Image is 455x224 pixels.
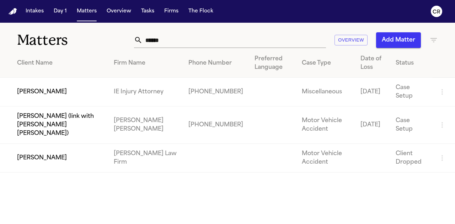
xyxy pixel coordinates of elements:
[183,78,249,106] td: [PHONE_NUMBER]
[51,5,70,18] button: Day 1
[9,8,17,15] a: Home
[296,144,355,173] td: Motor Vehicle Accident
[390,78,432,106] td: Case Setup
[255,55,290,72] div: Preferred Language
[376,32,421,48] button: Add Matter
[138,5,157,18] button: Tasks
[108,78,183,106] td: IE Injury Attorney
[296,106,355,144] td: Motor Vehicle Accident
[114,59,177,67] div: Firm Name
[161,5,181,18] button: Firms
[17,59,102,67] div: Client Name
[355,106,390,144] td: [DATE]
[183,106,249,144] td: [PHONE_NUMBER]
[9,8,17,15] img: Finch Logo
[188,59,243,67] div: Phone Number
[108,106,183,144] td: [PERSON_NAME] [PERSON_NAME]
[74,5,100,18] button: Matters
[355,78,390,106] td: [DATE]
[396,59,427,67] div: Status
[390,106,432,144] td: Case Setup
[296,78,355,106] td: Miscellaneous
[390,144,432,173] td: Client Dropped
[17,31,130,49] h1: Matters
[186,5,216,18] button: The Flock
[302,59,349,67] div: Case Type
[360,55,384,72] div: Date of Loss
[108,144,183,173] td: [PERSON_NAME] Law Firm
[104,5,134,18] button: Overview
[23,5,47,18] button: Intakes
[334,35,368,46] button: Overview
